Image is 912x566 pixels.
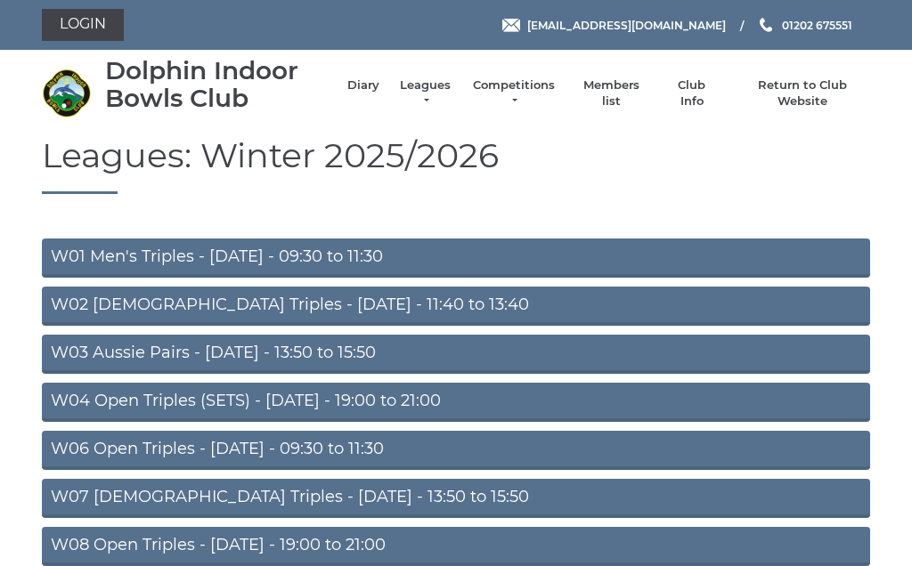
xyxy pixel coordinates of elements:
img: Dolphin Indoor Bowls Club [42,69,91,117]
a: W08 Open Triples - [DATE] - 19:00 to 21:00 [42,527,870,566]
div: Dolphin Indoor Bowls Club [105,57,330,112]
a: W06 Open Triples - [DATE] - 09:30 to 11:30 [42,431,870,470]
a: Return to Club Website [736,77,870,109]
h1: Leagues: Winter 2025/2026 [42,137,870,195]
a: Club Info [666,77,718,109]
img: Phone us [760,18,772,32]
span: 01202 675551 [782,18,852,31]
a: Leagues [397,77,453,109]
a: Email [EMAIL_ADDRESS][DOMAIN_NAME] [502,17,726,34]
a: W01 Men's Triples - [DATE] - 09:30 to 11:30 [42,239,870,278]
a: Diary [347,77,379,93]
a: Phone us 01202 675551 [757,17,852,34]
a: Members list [574,77,647,109]
a: W03 Aussie Pairs - [DATE] - 13:50 to 15:50 [42,335,870,374]
a: Competitions [471,77,557,109]
a: W07 [DEMOGRAPHIC_DATA] Triples - [DATE] - 13:50 to 15:50 [42,479,870,518]
a: W04 Open Triples (SETS) - [DATE] - 19:00 to 21:00 [42,383,870,422]
span: [EMAIL_ADDRESS][DOMAIN_NAME] [527,18,726,31]
a: W02 [DEMOGRAPHIC_DATA] Triples - [DATE] - 11:40 to 13:40 [42,287,870,326]
a: Login [42,9,124,41]
img: Email [502,19,520,32]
